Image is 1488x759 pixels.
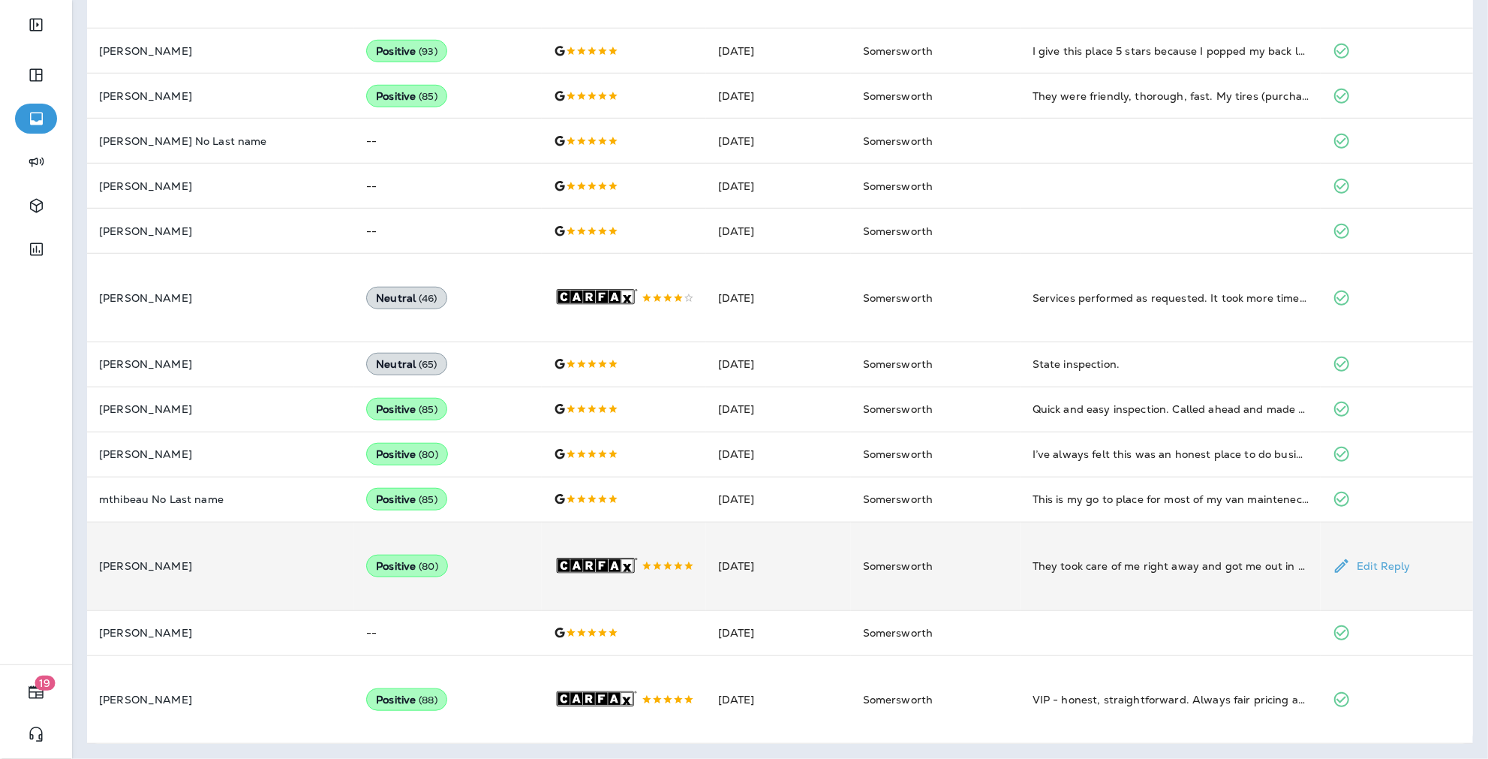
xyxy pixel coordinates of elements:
span: Somersworth [863,89,933,103]
p: [PERSON_NAME] [99,560,342,572]
span: ( 93 ) [419,45,437,58]
span: Somersworth [863,559,933,573]
span: ( 65 ) [419,358,437,371]
span: 19 [35,676,56,691]
div: State inspection. [1033,357,1309,372]
div: This is my go to place for most of my van maintenece on my 3/4 ton Ford van. They have been reall... [1033,492,1309,507]
div: Quick and easy inspection. Called ahead and made an appointment, process was seamless. Thank you! [1033,402,1309,417]
td: [DATE] [706,209,851,254]
div: VIP - honest, straightforward. Always fair pricing and recommendations without being too pushy. T... [1033,692,1309,707]
span: ( 85 ) [419,90,437,103]
span: Somersworth [863,179,933,193]
span: Somersworth [863,626,933,640]
span: Somersworth [863,693,933,706]
td: [DATE] [706,29,851,74]
span: ( 85 ) [419,403,437,416]
span: Somersworth [863,134,933,148]
span: ( 46 ) [419,292,437,305]
div: I give this place 5 stars because I popped my back left tire and the next day I came in and they ... [1033,44,1309,59]
span: ( 80 ) [419,560,438,573]
div: Neutral [366,287,447,309]
span: ( 85 ) [419,493,437,506]
span: Somersworth [863,357,933,371]
td: -- [354,209,542,254]
span: ( 88 ) [419,694,437,706]
td: [DATE] [706,477,851,522]
p: [PERSON_NAME] [99,694,342,706]
div: Positive [366,398,447,420]
span: Somersworth [863,224,933,238]
div: Positive [366,443,448,465]
div: Positive [366,85,447,107]
span: Somersworth [863,447,933,461]
button: 19 [15,677,57,707]
p: [PERSON_NAME] [99,45,342,57]
td: [DATE] [706,119,851,164]
button: Expand Sidebar [15,10,57,40]
div: Positive [366,488,447,511]
span: Somersworth [863,44,933,58]
div: Positive [366,555,448,577]
div: Neutral [366,353,447,375]
div: They took care of me right away and got me out in a timely manner! [1033,559,1309,574]
p: [PERSON_NAME] [99,90,342,102]
span: ( 80 ) [419,448,438,461]
td: [DATE] [706,74,851,119]
span: Somersworth [863,492,933,506]
p: [PERSON_NAME] [99,180,342,192]
td: [DATE] [706,164,851,209]
td: [DATE] [706,387,851,432]
p: [PERSON_NAME] [99,292,342,304]
td: -- [354,164,542,209]
div: Positive [366,40,447,62]
p: [PERSON_NAME] [99,225,342,237]
p: [PERSON_NAME] [99,358,342,370]
span: Somersworth [863,291,933,305]
td: [DATE] [706,522,851,610]
div: Services performed as requested. It took more time than it should for the work request given my c... [1033,291,1309,306]
td: -- [354,119,542,164]
p: [PERSON_NAME] [99,627,342,639]
p: [PERSON_NAME] No Last name [99,135,342,147]
td: [DATE] [706,610,851,655]
td: [DATE] [706,254,851,342]
td: -- [354,610,542,655]
td: [DATE] [706,432,851,477]
span: Somersworth [863,402,933,416]
div: Positive [366,688,447,711]
p: Edit Reply [1351,560,1410,572]
td: [DATE] [706,655,851,744]
div: They were friendly, thorough, fast. My tires (purchased through them 2 years ago) were rotated. T... [1033,89,1309,104]
p: mthibeau No Last name [99,493,342,505]
div: I’ve always felt this was an honest place to do business you guys are terrific [1033,447,1309,462]
p: [PERSON_NAME] [99,448,342,460]
p: [PERSON_NAME] [99,403,342,415]
td: [DATE] [706,342,851,387]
